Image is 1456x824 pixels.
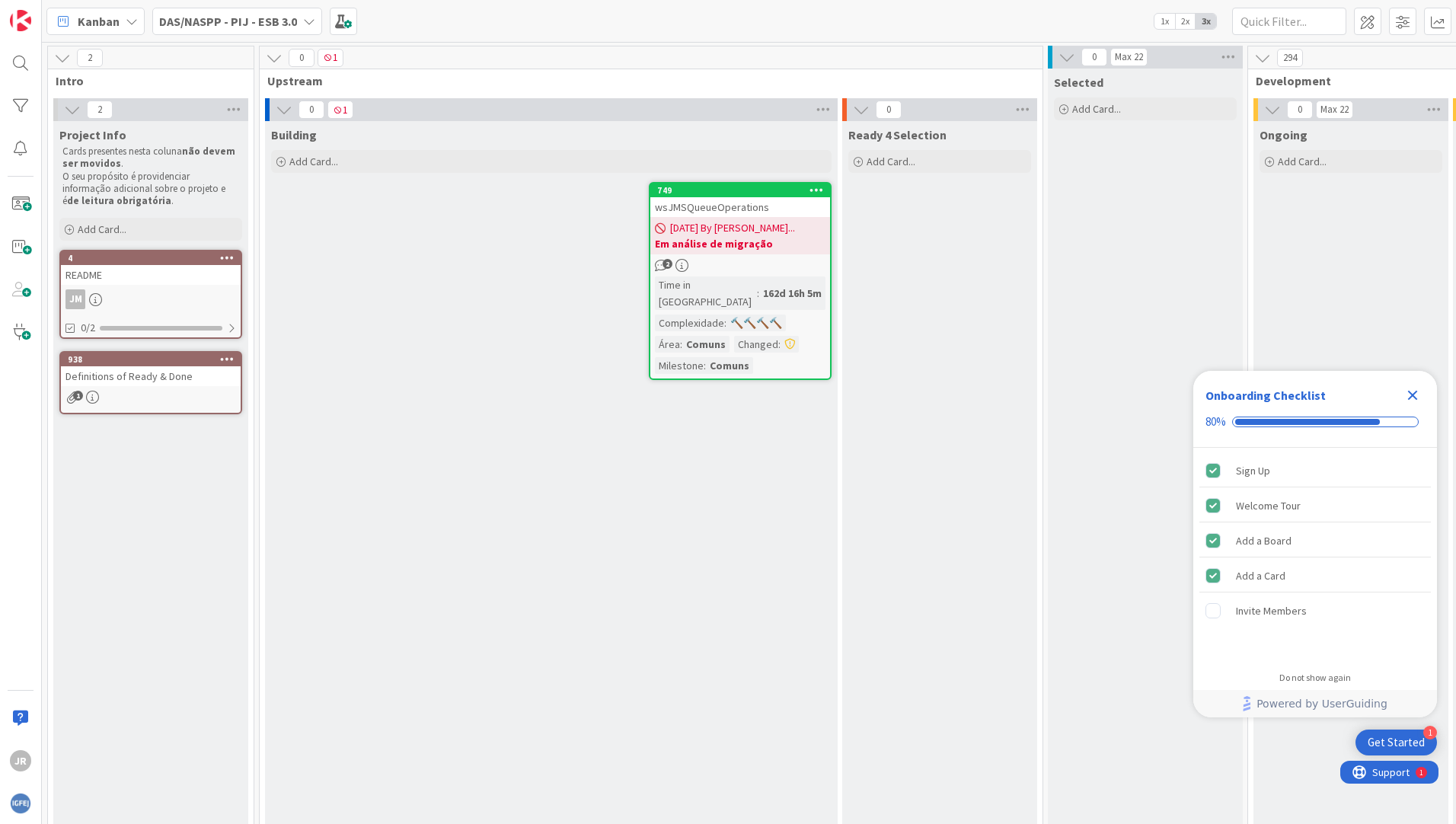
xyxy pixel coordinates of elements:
[1423,726,1437,739] div: 1
[62,145,238,170] strong: não devem ser movidos
[68,253,241,263] div: 4
[62,145,239,171] p: Cards presentes nesta coluna .
[318,49,343,67] span: 1
[848,127,947,142] span: Ready 4 Selection
[59,250,242,339] a: 4READMEJM0/2
[73,391,83,401] span: 1
[61,265,241,285] div: README
[1199,594,1431,628] div: Invite Members is incomplete.
[655,276,757,310] div: Time in [GEOGRAPHIC_DATA]
[1260,127,1308,142] span: Ongoing
[1175,14,1196,29] span: 2x
[682,336,730,353] div: Comuns
[1199,559,1431,592] div: Add a Card is complete.
[289,49,315,67] span: 0
[663,259,672,269] span: 2
[1115,53,1143,61] div: Max 22
[655,315,724,331] div: Complexidade
[1256,695,1387,713] span: Powered by UserGuiding
[10,10,31,31] img: Visit kanbanzone.com
[1236,602,1307,620] div: Invite Members
[1368,735,1425,750] div: Get Started
[59,127,126,142] span: Project Info
[1193,448,1437,662] div: Checklist items
[734,336,778,353] div: Changed
[650,197,830,217] div: wsJMSQueueOperations
[706,357,753,374] div: Comuns
[67,194,171,207] strong: de leitura obrigatória
[1287,101,1313,119] span: 0
[299,101,324,119] span: 0
[670,220,795,236] span: [DATE] By [PERSON_NAME]...
[1154,14,1175,29] span: 1x
[650,184,830,217] div: 749wsJMSQueueOperations
[78,222,126,236] span: Add Card...
[1193,371,1437,717] div: Checklist Container
[1205,415,1226,429] div: 80%
[657,185,830,196] div: 749
[1205,386,1326,404] div: Onboarding Checklist
[56,73,235,88] span: Intro
[271,127,317,142] span: Building
[68,354,241,365] div: 938
[159,14,297,29] b: DAS/NASPP - PIJ - ESB 3.0
[1278,155,1327,168] span: Add Card...
[680,336,682,353] span: :
[1232,8,1346,35] input: Quick Filter...
[759,285,825,302] div: 162d 16h 5m
[757,285,759,302] span: :
[724,315,726,331] span: :
[327,101,353,119] span: 1
[61,289,241,309] div: JM
[61,251,241,285] div: 4README
[1236,532,1292,550] div: Add a Board
[87,101,113,119] span: 2
[1277,49,1303,67] span: 294
[32,2,69,21] span: Support
[267,73,1023,88] span: Upstream
[61,353,241,386] div: 938Definitions of Ready & Done
[704,357,706,374] span: :
[650,184,830,197] div: 749
[10,750,31,771] div: JR
[1199,489,1431,522] div: Welcome Tour is complete.
[1199,524,1431,557] div: Add a Board is complete.
[1400,383,1425,407] div: Close Checklist
[59,351,242,414] a: 938Definitions of Ready & Done
[79,6,83,18] div: 1
[77,49,103,67] span: 2
[1236,567,1285,585] div: Add a Card
[1054,75,1103,90] span: Selected
[1279,672,1351,684] div: Do not show again
[778,336,781,353] span: :
[78,12,120,30] span: Kanban
[876,101,902,119] span: 0
[61,251,241,265] div: 4
[1199,454,1431,487] div: Sign Up is complete.
[10,793,31,814] img: avatar
[1205,415,1425,429] div: Checklist progress: 80%
[730,316,782,330] span: 🔨🔨🔨🔨
[1320,106,1349,113] div: Max 22
[61,353,241,366] div: 938
[655,357,704,374] div: Milestone
[1196,14,1216,29] span: 3x
[289,155,338,168] span: Add Card...
[655,336,680,353] div: Área
[655,236,825,251] b: Em análise de migração
[649,182,832,380] a: 749wsJMSQueueOperations[DATE] By [PERSON_NAME]...Em análise de migraçãoTime in [GEOGRAPHIC_DATA]:...
[62,171,239,208] p: O seu propósito é providenciar informação adicional sobre o projeto e é .
[61,366,241,386] div: Definitions of Ready & Done
[1201,690,1429,717] a: Powered by UserGuiding
[867,155,915,168] span: Add Card...
[1236,497,1301,515] div: Welcome Tour
[1072,102,1121,116] span: Add Card...
[65,289,85,309] div: JM
[1081,48,1107,66] span: 0
[1355,730,1437,755] div: Open Get Started checklist, remaining modules: 1
[1236,462,1270,480] div: Sign Up
[81,320,95,336] span: 0/2
[1193,690,1437,717] div: Footer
